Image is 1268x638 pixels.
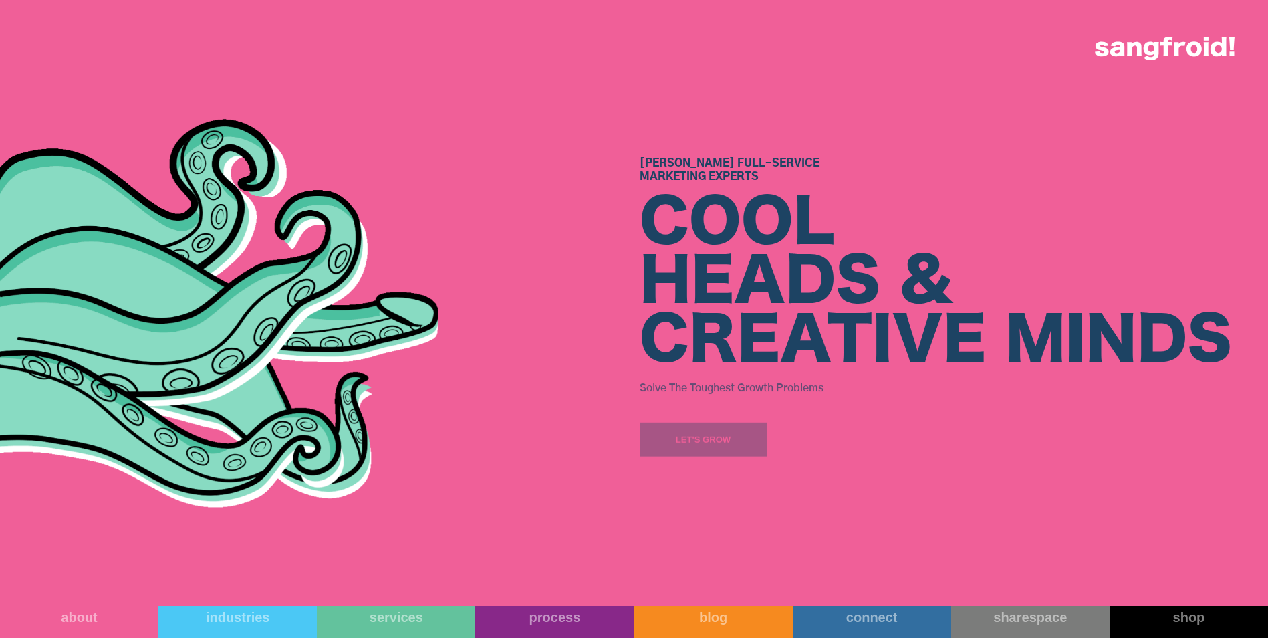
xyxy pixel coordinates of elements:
div: services [317,609,475,625]
a: connect [793,606,951,638]
div: connect [793,609,951,625]
div: process [475,609,634,625]
a: Let's Grow [640,422,767,456]
div: industries [158,609,317,625]
a: blog [634,606,793,638]
a: shop [1110,606,1268,638]
a: sharespace [951,606,1110,638]
h1: [PERSON_NAME] Full-Service Marketing Experts [640,156,1232,185]
div: COOL HEADS & CREATIVE MINDS [640,195,1232,371]
div: blog [634,609,793,625]
a: industries [158,606,317,638]
a: services [317,606,475,638]
div: Let's Grow [675,433,731,446]
h3: Solve The Toughest Growth Problems [640,377,1232,397]
a: process [475,606,634,638]
div: sharespace [951,609,1110,625]
div: shop [1110,609,1268,625]
img: logo [1095,37,1235,60]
